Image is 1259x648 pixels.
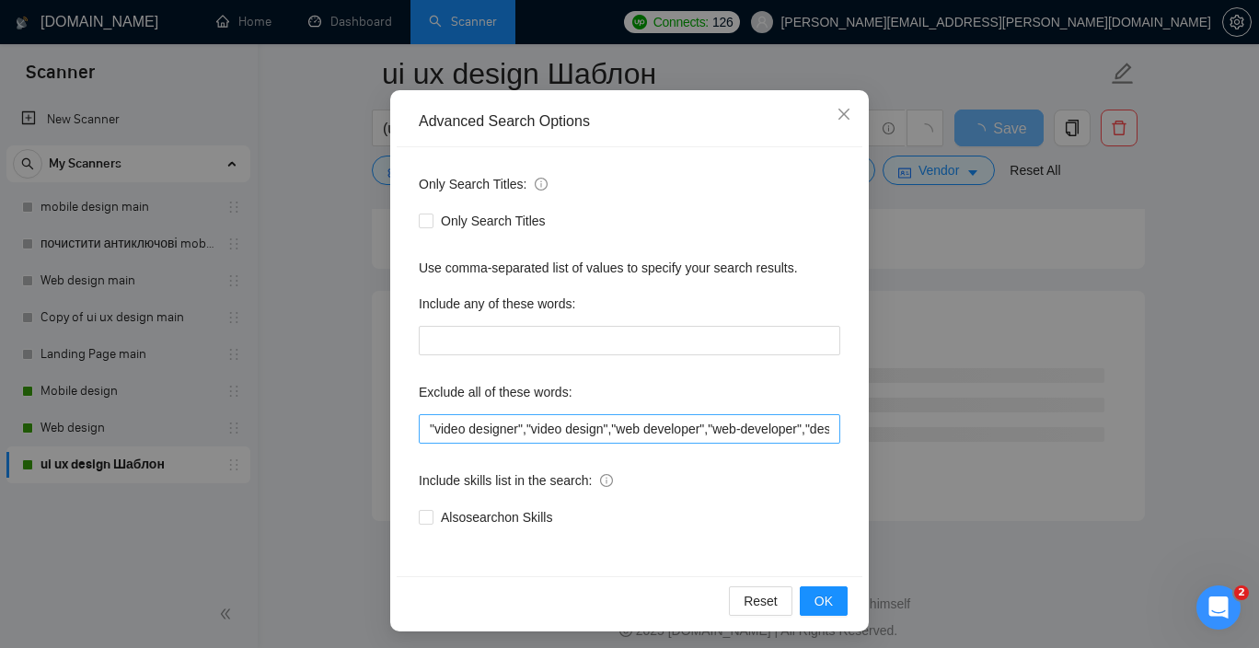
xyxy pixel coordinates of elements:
[814,591,833,611] span: OK
[433,507,560,527] span: Also search on Skills
[419,258,840,278] div: Use comma-separated list of values to specify your search results.
[744,591,778,611] span: Reset
[1234,585,1249,600] span: 2
[600,474,613,487] span: info-circle
[819,90,869,140] button: Close
[419,111,840,132] div: Advanced Search Options
[419,289,575,318] label: Include any of these words:
[433,211,553,231] span: Only Search Titles
[419,470,613,491] span: Include skills list in the search:
[535,178,548,191] span: info-circle
[1196,585,1241,630] iframe: Intercom live chat
[419,174,548,194] span: Only Search Titles:
[837,107,851,121] span: close
[800,586,848,616] button: OK
[419,377,572,407] label: Exclude all of these words:
[729,586,792,616] button: Reset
